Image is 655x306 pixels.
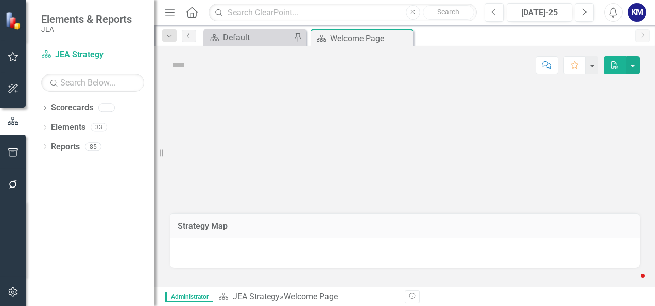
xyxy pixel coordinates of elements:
h3: Strategy Map [178,222,632,231]
a: Elements [51,122,85,133]
div: [DATE]-25 [510,7,568,19]
a: JEA Strategy [41,49,144,61]
a: JEA Strategy [233,292,280,301]
a: Scorecards [51,102,93,114]
button: Search [423,5,474,20]
div: » [218,291,397,303]
div: Welcome Page [284,292,338,301]
a: Reports [51,141,80,153]
div: Default [223,31,291,44]
div: 85 [85,142,101,151]
button: KM [628,3,646,22]
img: ClearPoint Strategy [5,11,24,30]
input: Search Below... [41,74,144,92]
a: Default [206,31,291,44]
span: Administrator [165,292,213,302]
div: Welcome Page [330,32,411,45]
iframe: Intercom live chat [620,271,645,296]
span: Elements & Reports [41,13,132,25]
button: [DATE]-25 [507,3,572,22]
div: 33 [91,123,107,132]
span: Search [437,8,459,16]
input: Search ClearPoint... [209,4,477,22]
img: Not Defined [170,57,186,74]
small: JEA [41,25,132,33]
